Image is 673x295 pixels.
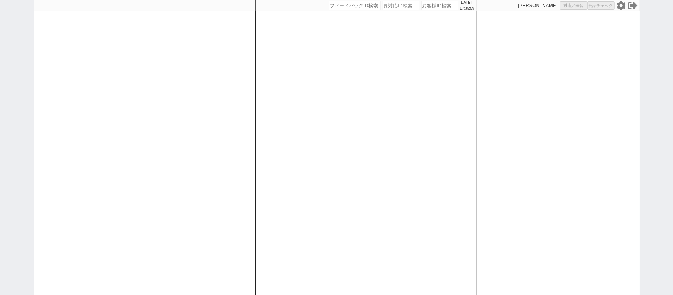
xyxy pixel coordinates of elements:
[518,3,558,9] p: [PERSON_NAME]
[587,1,615,10] button: 会話チェック
[589,3,613,9] span: 会話チェック
[560,1,587,10] button: 対応／練習
[383,1,419,10] input: 要対応ID検索
[563,3,571,9] span: 対応
[460,6,475,11] p: 17:35:59
[575,3,584,9] span: 練習
[329,1,381,10] input: フィードバックID検索
[421,1,458,10] input: お客様ID検索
